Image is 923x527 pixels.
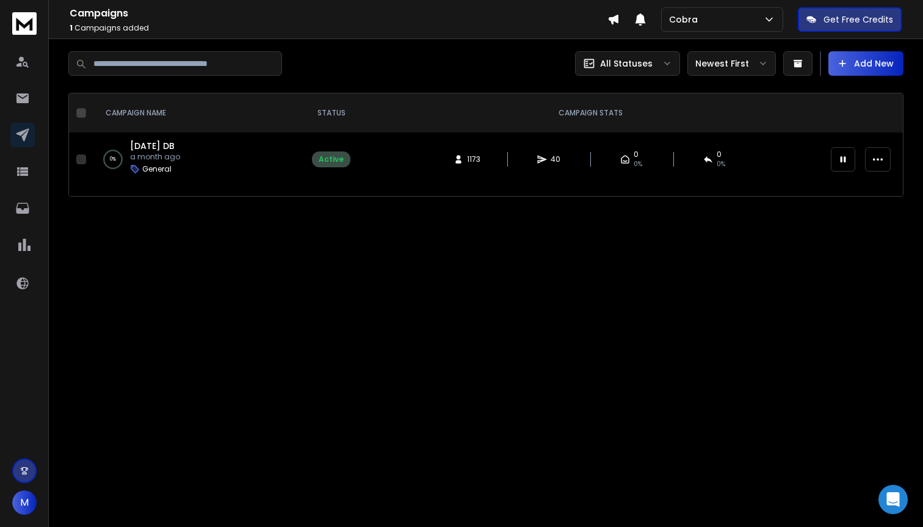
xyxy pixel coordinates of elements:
span: 40 [551,154,563,164]
p: Get Free Credits [823,13,893,26]
p: Campaigns added [70,23,607,33]
th: STATUS [305,93,358,133]
a: [DATE] DB [130,140,175,152]
img: logo [12,12,37,35]
td: 0%[DATE] DBa month agoGeneral [91,133,305,186]
p: a month ago [130,152,180,162]
button: M [12,490,37,515]
p: 0 % [110,153,116,165]
th: CAMPAIGN NAME [91,93,305,133]
span: 0 [634,150,639,159]
button: Get Free Credits [798,7,902,32]
h1: Campaigns [70,6,607,21]
th: CAMPAIGN STATS [358,93,823,133]
p: Cobra [669,13,703,26]
button: Add New [828,51,903,76]
p: General [142,164,172,174]
span: 0 % [634,159,642,169]
span: 0 % [717,159,725,169]
span: 0 [717,150,722,159]
button: Newest First [687,51,776,76]
p: All Statuses [600,57,653,70]
div: Open Intercom Messenger [878,485,908,514]
div: Active [319,154,344,164]
span: 1 [70,23,73,33]
span: 1173 [467,154,480,164]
